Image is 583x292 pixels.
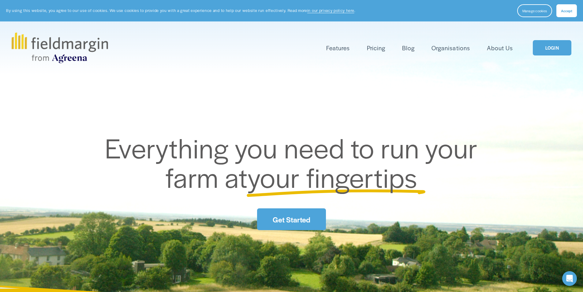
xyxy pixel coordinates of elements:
button: Manage cookies [517,4,552,17]
span: Everything you need to run your farm at [105,128,484,196]
div: Open Intercom Messenger [562,271,577,286]
a: Get Started [257,208,326,230]
a: folder dropdown [326,43,350,53]
p: By using this website, you agree to our use of cookies. We use cookies to provide you with a grea... [6,8,355,13]
a: About Us [487,43,513,53]
span: Manage cookies [522,8,547,13]
button: Accept [556,4,577,17]
span: Accept [561,8,572,13]
a: LOGIN [533,40,571,56]
img: fieldmargin.com [12,32,108,63]
a: Blog [402,43,415,53]
a: in our privacy policy here [307,8,354,13]
a: Organisations [432,43,470,53]
span: your fingertips [248,157,417,196]
span: Features [326,44,350,52]
a: Pricing [367,43,385,53]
